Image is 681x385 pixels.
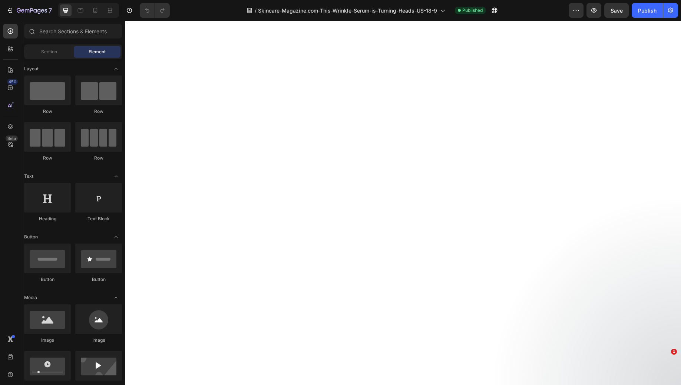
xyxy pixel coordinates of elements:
[24,66,39,72] span: Layout
[75,155,122,161] div: Row
[6,135,18,141] div: Beta
[24,155,71,161] div: Row
[671,349,677,355] span: 1
[75,108,122,115] div: Row
[462,7,483,14] span: Published
[255,7,257,14] span: /
[656,360,674,378] iframe: Intercom live chat
[140,3,170,18] div: Undo/Redo
[41,48,57,55] span: Section
[24,173,33,180] span: Text
[110,63,122,75] span: Toggle open
[75,337,122,344] div: Image
[110,292,122,304] span: Toggle open
[89,48,106,55] span: Element
[24,234,38,240] span: Button
[125,21,681,385] iframe: Design area
[258,7,437,14] span: Skincare-Magazine.com-This-Wrinkle-Serum-is-Turning-Heads-US-18-9
[75,276,122,283] div: Button
[611,7,623,14] span: Save
[24,294,37,301] span: Media
[7,79,18,85] div: 450
[49,6,52,15] p: 7
[3,3,55,18] button: 7
[24,24,122,38] input: Search Sections & Elements
[24,276,71,283] div: Button
[110,231,122,243] span: Toggle open
[632,3,663,18] button: Publish
[75,215,122,222] div: Text Block
[110,170,122,182] span: Toggle open
[24,215,71,222] div: Heading
[638,7,657,14] div: Publish
[24,108,71,115] div: Row
[24,337,71,344] div: Image
[604,3,629,18] button: Save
